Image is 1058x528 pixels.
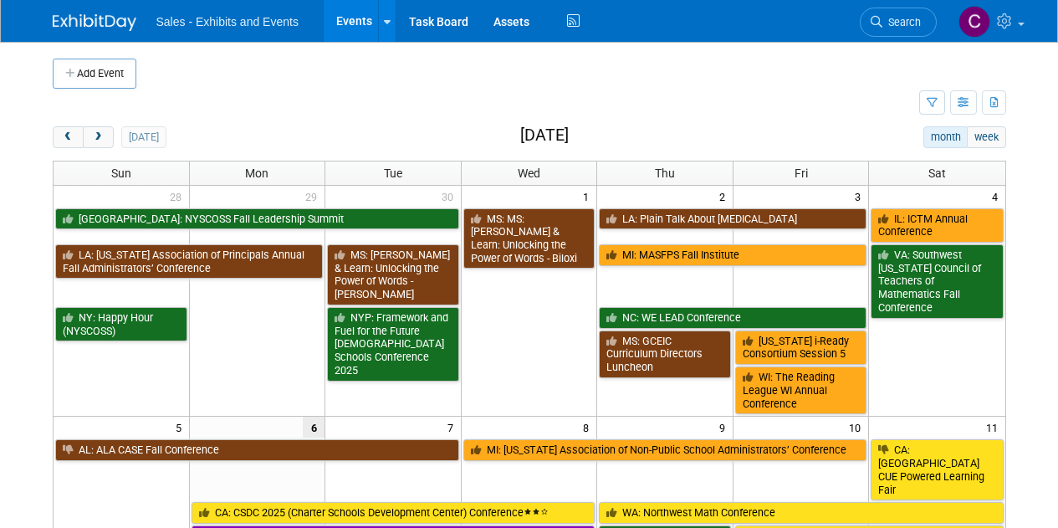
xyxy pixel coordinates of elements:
[928,167,946,180] span: Sat
[871,208,1003,243] a: IL: ICTM Annual Conference
[984,417,1005,438] span: 11
[303,417,325,438] span: 6
[599,208,866,230] a: LA: Plain Talk About [MEDICAL_DATA]
[53,59,136,89] button: Add Event
[990,186,1005,207] span: 4
[847,417,868,438] span: 10
[192,502,595,524] a: CA: CSDC 2025 (Charter Schools Development Center) Conference
[871,439,1003,500] a: CA: [GEOGRAPHIC_DATA] CUE Powered Learning Fair
[599,244,866,266] a: MI: MASFPS Fall Institute
[795,167,808,180] span: Fri
[735,331,867,365] a: [US_STATE] i-Ready Consortium Session 5
[518,167,540,180] span: Wed
[440,186,461,207] span: 30
[245,167,268,180] span: Mon
[718,186,733,207] span: 2
[967,126,1005,148] button: week
[327,307,459,382] a: NYP: Framework and Fuel for the Future [DEMOGRAPHIC_DATA] Schools Conference 2025
[55,208,459,230] a: [GEOGRAPHIC_DATA]: NYSCOSS Fall Leadership Summit
[599,331,731,378] a: MS: GCEIC Curriculum Directors Luncheon
[446,417,461,438] span: 7
[958,6,990,38] img: Christine Lurz
[304,186,325,207] span: 29
[581,417,596,438] span: 8
[581,186,596,207] span: 1
[53,14,136,31] img: ExhibitDay
[384,167,402,180] span: Tue
[463,439,867,461] a: MI: [US_STATE] Association of Non-Public School Administrators’ Conference
[327,244,459,305] a: MS: [PERSON_NAME] & Learn: Unlocking the Power of Words - [PERSON_NAME]
[871,244,1003,319] a: VA: Southwest [US_STATE] Council of Teachers of Mathematics Fall Conference
[156,15,299,28] span: Sales - Exhibits and Events
[55,244,324,279] a: LA: [US_STATE] Association of Principals Annual Fall Administrators’ Conference
[53,126,84,148] button: prev
[55,439,459,461] a: AL: ALA CASE Fall Conference
[111,167,131,180] span: Sun
[655,167,675,180] span: Thu
[853,186,868,207] span: 3
[463,208,595,269] a: MS: MS: [PERSON_NAME] & Learn: Unlocking the Power of Words - Biloxi
[860,8,937,37] a: Search
[599,502,1003,524] a: WA: Northwest Math Conference
[923,126,968,148] button: month
[121,126,166,148] button: [DATE]
[599,307,866,329] a: NC: WE LEAD Conference
[718,417,733,438] span: 9
[55,307,187,341] a: NY: Happy Hour (NYSCOSS)
[735,367,867,414] a: WI: The Reading League WI Annual Conference
[174,417,189,438] span: 5
[83,126,114,148] button: next
[168,186,189,207] span: 28
[882,16,921,28] span: Search
[520,126,569,145] h2: [DATE]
